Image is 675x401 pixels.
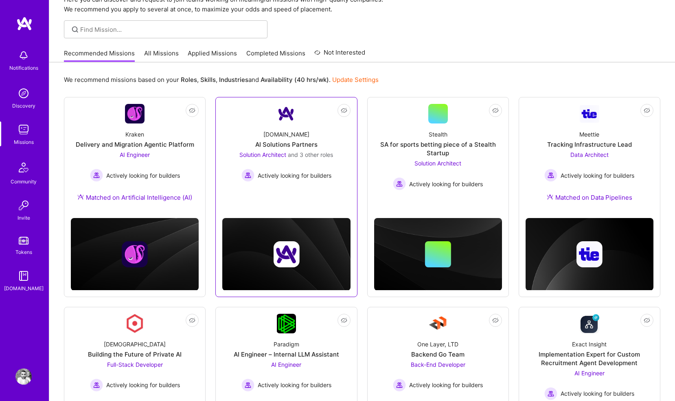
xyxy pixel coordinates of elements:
span: Data Architect [570,151,609,158]
div: [DOMAIN_NAME] [263,130,309,139]
span: Actively looking for builders [409,180,483,188]
i: icon EyeClosed [492,317,499,324]
a: Applied Missions [188,49,237,62]
img: Actively looking for builders [90,169,103,182]
div: Notifications [9,64,38,72]
img: Ateam Purple Icon [77,194,84,200]
div: Discovery [12,101,35,110]
div: Community [11,177,37,186]
span: Full-Stack Developer [107,361,163,368]
div: AI Solutions Partners [255,140,318,149]
img: Company logo [273,241,299,267]
div: Invite [18,214,30,222]
img: tokens [19,237,28,245]
i: icon EyeClosed [644,317,650,324]
img: cover [71,218,199,291]
img: Actively looking for builders [544,387,557,400]
img: Company logo [576,241,603,267]
span: Back-End Developer [411,361,465,368]
img: Ateam Purple Icon [547,194,553,200]
a: Recommended Missions [64,49,135,62]
img: Company Logo [580,105,599,123]
a: Company LogoMeettieTracking Infrastructure LeadData Architect Actively looking for buildersActive... [526,104,653,212]
img: Invite [15,197,32,214]
i: icon EyeClosed [341,107,347,114]
input: Find Mission... [80,25,261,34]
img: bell [15,47,32,64]
a: Company LogoKrakenDelivery and Migration Agentic PlatformAI Engineer Actively looking for builder... [71,104,199,212]
img: cover [526,218,653,291]
div: Missions [14,138,34,146]
b: Roles [181,76,197,84]
p: We recommend missions based on your , , and . [64,75,379,84]
img: discovery [15,85,32,101]
img: cover [222,218,350,291]
img: Community [14,158,33,177]
i: icon EyeClosed [189,107,195,114]
img: Company Logo [580,314,599,333]
span: Solution Architect [239,151,286,158]
img: Company Logo [277,314,296,333]
div: Stealth [429,130,447,139]
span: Actively looking for builders [258,381,331,389]
i: icon EyeClosed [341,317,347,324]
div: Meettie [579,130,599,139]
i: icon SearchGrey [70,25,80,34]
i: icon EyeClosed [644,107,650,114]
div: Matched on Data Pipelines [547,193,632,202]
img: Actively looking for builders [90,379,103,392]
span: Actively looking for builders [106,381,180,389]
span: Solution Architect [414,160,461,167]
img: guide book [15,268,32,284]
img: Company Logo [125,314,145,333]
img: Company Logo [276,104,296,123]
img: Actively looking for builders [241,379,254,392]
b: Availability (40 hrs/wk) [261,76,329,84]
div: Exact Insight [572,340,607,348]
a: StealthSA for sports betting piece of a Stealth StartupSolution Architect Actively looking for bu... [374,104,502,194]
img: Actively looking for builders [393,379,406,392]
i: icon EyeClosed [492,107,499,114]
div: Building the Future of Private AI [88,350,182,359]
a: Update Settings [332,76,379,84]
span: Actively looking for builders [106,171,180,180]
img: Actively looking for builders [544,169,557,182]
a: Completed Missions [246,49,305,62]
img: Company Logo [428,314,448,333]
span: AI Engineer [271,361,301,368]
div: Backend Go Team [411,350,465,359]
span: Actively looking for builders [561,389,634,398]
b: Skills [200,76,216,84]
div: Paradigm [274,340,299,348]
img: Actively looking for builders [241,169,254,182]
div: SA for sports betting piece of a Stealth Startup [374,140,502,157]
div: Implementation Expert for Custom Recruitment Agent Development [526,350,653,367]
a: All Missions [144,49,179,62]
div: Delivery and Migration Agentic Platform [76,140,194,149]
img: User Avatar [15,368,32,385]
div: Tracking Infrastructure Lead [547,140,632,149]
div: [DEMOGRAPHIC_DATA] [104,340,166,348]
img: teamwork [15,121,32,138]
div: Kraken [125,130,144,139]
img: Company Logo [125,104,145,123]
a: User Avatar [13,368,34,385]
div: Matched on Artificial Intelligence (AI) [77,193,192,202]
div: [DOMAIN_NAME] [4,284,44,293]
img: logo [16,16,33,31]
span: Actively looking for builders [561,171,634,180]
span: Actively looking for builders [258,171,331,180]
span: and 3 other roles [288,151,333,158]
i: icon EyeClosed [189,317,195,324]
span: Actively looking for builders [409,381,483,389]
img: Actively looking for builders [393,177,406,190]
b: Industries [219,76,248,84]
div: AI Engineer – Internal LLM Assistant [234,350,339,359]
a: Company Logo[DOMAIN_NAME]AI Solutions PartnersSolution Architect and 3 other rolesActively lookin... [222,104,350,194]
span: AI Engineer [120,151,150,158]
img: Company logo [122,241,148,267]
a: Not Interested [314,48,365,62]
div: One Layer, LTD [417,340,458,348]
span: AI Engineer [574,370,605,377]
div: Tokens [15,248,32,256]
